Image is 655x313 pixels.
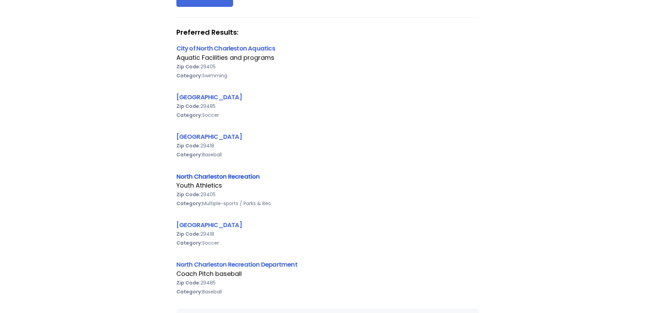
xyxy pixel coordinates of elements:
[176,92,479,102] div: [GEOGRAPHIC_DATA]
[176,102,479,111] div: 29485
[176,231,200,237] b: Zip Code:
[176,62,479,71] div: 29405
[176,191,200,198] b: Zip Code:
[176,150,479,159] div: Baseball
[176,151,202,158] b: Category:
[176,132,479,141] div: [GEOGRAPHIC_DATA]
[176,278,479,287] div: 29485
[176,288,202,295] b: Category:
[176,260,297,269] a: North Charleston Recreation Department
[176,44,479,53] div: City of North Charleston Aquatics
[176,172,260,181] a: North Charleston Recreation
[176,199,479,208] div: Multiple-sports / Parks & Rec
[176,111,479,120] div: Soccer
[176,141,479,150] div: 29418
[176,238,479,247] div: Soccer
[176,93,242,101] a: [GEOGRAPHIC_DATA]
[176,230,479,238] div: 29418
[176,63,200,70] b: Zip Code:
[176,53,479,62] div: Aquatic Facilities and programs
[176,287,479,296] div: Baseball
[176,260,479,269] div: North Charleston Recreation Department
[176,190,479,199] div: 29405
[176,112,202,119] b: Category:
[176,103,200,110] b: Zip Code:
[176,269,479,278] div: Coach Pitch baseball
[176,220,479,230] div: [GEOGRAPHIC_DATA]
[176,28,479,37] strong: Preferred Results:
[176,221,242,229] a: [GEOGRAPHIC_DATA]
[176,44,275,53] a: City of North Charleston Aquatics
[176,239,202,246] b: Category:
[176,172,479,181] div: North Charleston Recreation
[176,181,479,190] div: Youth Athletics
[176,200,202,207] b: Category:
[176,72,202,79] b: Category:
[176,279,200,286] b: Zip Code:
[176,71,479,80] div: Swimming
[176,132,242,141] a: [GEOGRAPHIC_DATA]
[176,142,200,149] b: Zip Code:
